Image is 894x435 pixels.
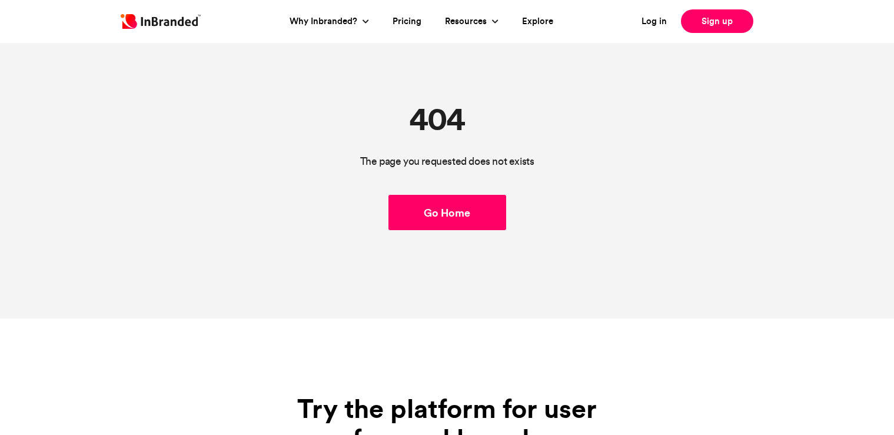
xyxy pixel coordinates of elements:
h1: 404 [121,100,774,137]
a: Why Inbranded? [290,15,360,28]
a: Log in [642,15,667,28]
a: Sign up [681,9,753,33]
a: Pricing [393,15,421,28]
a: Resources [445,15,490,28]
img: Inbranded [121,14,201,29]
a: Go Home [388,195,506,230]
p: The page you requested does not exists [121,151,774,171]
a: Explore [522,15,553,28]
